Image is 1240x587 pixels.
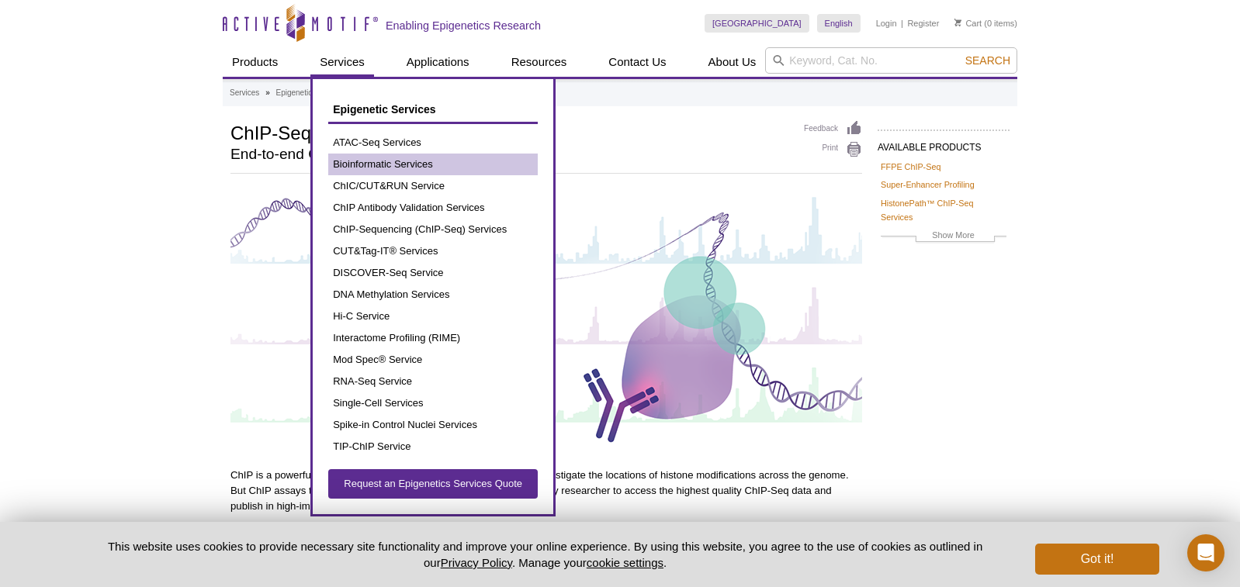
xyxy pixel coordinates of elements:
a: Epigenetic Services [328,95,538,124]
a: DNA Methylation Services [328,284,538,306]
a: Print [804,141,862,158]
h1: ChIP-Sequencing (ChIP-Seq) Services [230,120,788,143]
a: DISCOVER-Seq Service [328,262,538,284]
h2: AVAILABLE PRODUCTS [878,129,1010,157]
a: Login [876,18,897,29]
a: ChIP-Sequencing (ChIP-Seq) Services [328,219,538,240]
a: Show More [881,228,1006,246]
a: Epigenetic Services [275,86,344,100]
li: » [265,88,270,97]
a: HistonePath™ ChIP-Seq Services [881,196,1006,224]
a: Request an Epigenetics Services Quote [328,469,538,499]
a: Register [907,18,939,29]
a: TIP-ChIP Service [328,436,538,458]
a: Single-Cell Services [328,392,538,414]
button: Got it! [1035,544,1159,575]
h2: Enabling Epigenetics Research [386,19,541,33]
div: Open Intercom Messenger [1187,534,1224,571]
button: Search [961,54,1015,67]
a: [GEOGRAPHIC_DATA] [705,14,809,33]
a: ChIC/CUT&RUN Service [328,175,538,197]
a: ChIP Antibody Validation Services [328,197,538,219]
a: Services [310,47,374,77]
a: Products [223,47,287,77]
a: ATAC-Seq Services [328,132,538,154]
a: Applications [397,47,479,77]
a: Privacy Policy [441,556,512,569]
a: Services [230,86,259,100]
h2: End-to-end ChIP-Seq services [230,147,788,161]
a: RNA-Seq Service [328,371,538,392]
a: FFPE ChIP-Seq [881,160,940,174]
img: ChIP-Seq Services [230,189,862,447]
a: Super-Enhancer Profiling [881,178,975,192]
a: Cart [954,18,982,29]
a: Spike-in Control Nuclei Services [328,414,538,436]
p: ChIP is a powerful method to study protein-DNA interactions and to investigate the locations of h... [230,468,862,514]
a: CUT&Tag-IT® Services [328,240,538,262]
a: Feedback [804,120,862,137]
button: cookie settings [587,556,663,569]
img: Your Cart [954,19,961,26]
p: This website uses cookies to provide necessary site functionality and improve your online experie... [81,538,1010,571]
li: (0 items) [954,14,1017,33]
a: Hi-C Service [328,306,538,327]
span: Epigenetic Services [333,103,435,116]
a: Resources [502,47,577,77]
a: Bioinformatic Services [328,154,538,175]
a: Interactome Profiling (RIME) [328,327,538,349]
a: About Us [699,47,766,77]
span: Search [965,54,1010,67]
a: Contact Us [599,47,675,77]
input: Keyword, Cat. No. [765,47,1017,74]
a: Mod Spec® Service [328,349,538,371]
li: | [901,14,903,33]
a: English [817,14,861,33]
